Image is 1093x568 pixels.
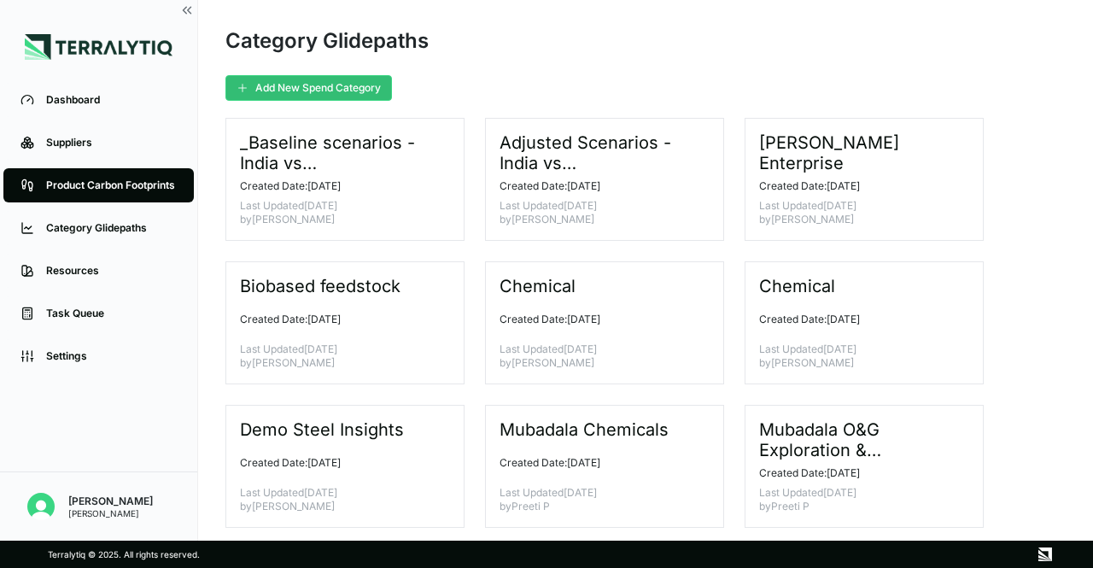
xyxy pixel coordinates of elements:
p: Last Updated [DATE] by Preeti P [500,486,696,513]
p: Created Date: [DATE] [500,179,696,193]
div: Category Glidepaths [46,221,177,235]
div: Settings [46,349,177,363]
div: Resources [46,264,177,278]
p: Created Date: [DATE] [759,313,956,326]
p: Last Updated [DATE] by [PERSON_NAME] [500,343,696,370]
p: Last Updated [DATE] by [PERSON_NAME] [759,343,956,370]
p: Last Updated [DATE] by [PERSON_NAME] [240,486,436,513]
p: Created Date: [DATE] [500,456,696,470]
p: Last Updated [DATE] by [PERSON_NAME] [759,199,956,226]
h3: Biobased feedstock [240,276,402,296]
div: Product Carbon Footprints [46,179,177,192]
p: Created Date: [DATE] [759,179,956,193]
div: [PERSON_NAME] [68,495,153,508]
p: Last Updated [DATE] by [PERSON_NAME] [240,199,436,226]
p: Last Updated [DATE] by [PERSON_NAME] [500,199,696,226]
h3: Mubadala O&G Exploration & Production [759,419,956,460]
div: Task Queue [46,307,177,320]
h3: Demo Steel Insights [240,419,406,440]
p: Created Date: [DATE] [240,313,436,326]
div: [PERSON_NAME] [68,508,153,518]
h3: Adjusted Scenarios - India vs [GEOGRAPHIC_DATA] [500,132,696,173]
div: Category Glidepaths [225,27,429,55]
h3: _Baseline scenarios - India vs [GEOGRAPHIC_DATA] [240,132,436,173]
p: Created Date: [DATE] [240,179,436,193]
p: Created Date: [DATE] [500,313,696,326]
h3: Mubadala Chemicals [500,419,670,440]
p: Created Date: [DATE] [759,466,956,480]
p: Last Updated [DATE] by Preeti P [759,486,956,513]
p: Created Date: [DATE] [240,456,436,470]
div: Dashboard [46,93,177,107]
h3: Chemical [759,276,837,296]
button: Open user button [20,486,61,527]
img: Mridul Gupta [27,493,55,520]
div: Suppliers [46,136,177,149]
h3: Chemical [500,276,577,296]
button: Add New Spend Category [225,75,392,101]
img: Logo [25,34,172,60]
p: Last Updated [DATE] by [PERSON_NAME] [240,343,436,370]
h3: [PERSON_NAME] Enterprise [759,132,956,173]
